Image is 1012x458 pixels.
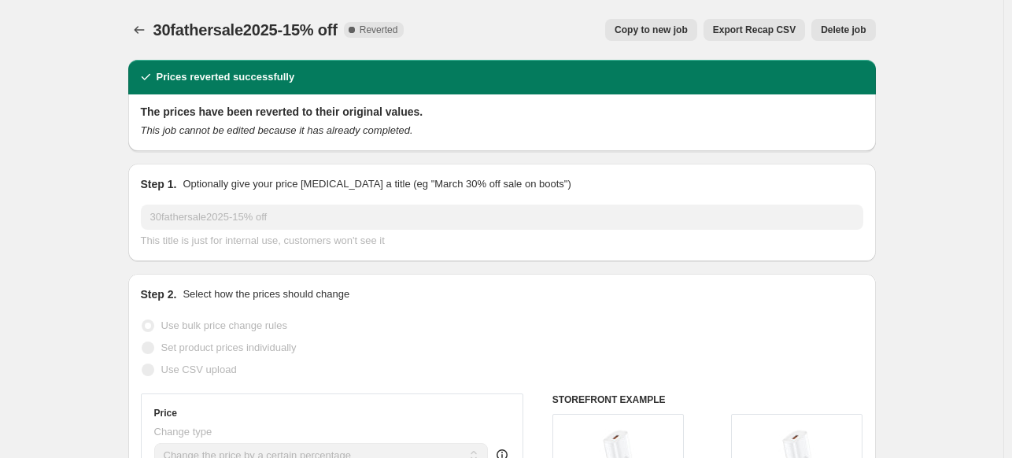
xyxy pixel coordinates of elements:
[615,24,688,36] span: Copy to new job
[141,124,413,136] i: This job cannot be edited because it has already completed.
[141,104,863,120] h2: The prices have been reverted to their original values.
[153,21,338,39] span: 30fathersale2025-15% off
[141,205,863,230] input: 30% off holiday sale
[811,19,875,41] button: Delete job
[128,19,150,41] button: Price change jobs
[605,19,697,41] button: Copy to new job
[141,176,177,192] h2: Step 1.
[360,24,398,36] span: Reverted
[161,364,237,375] span: Use CSV upload
[141,286,177,302] h2: Step 2.
[704,19,805,41] button: Export Recap CSV
[183,176,571,192] p: Optionally give your price [MEDICAL_DATA] a title (eg "March 30% off sale on boots")
[154,426,212,438] span: Change type
[183,286,349,302] p: Select how the prices should change
[141,235,385,246] span: This title is just for internal use, customers won't see it
[821,24,866,36] span: Delete job
[552,393,863,406] h6: STOREFRONT EXAMPLE
[157,69,295,85] h2: Prices reverted successfully
[161,319,287,331] span: Use bulk price change rules
[713,24,796,36] span: Export Recap CSV
[161,342,297,353] span: Set product prices individually
[154,407,177,419] h3: Price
